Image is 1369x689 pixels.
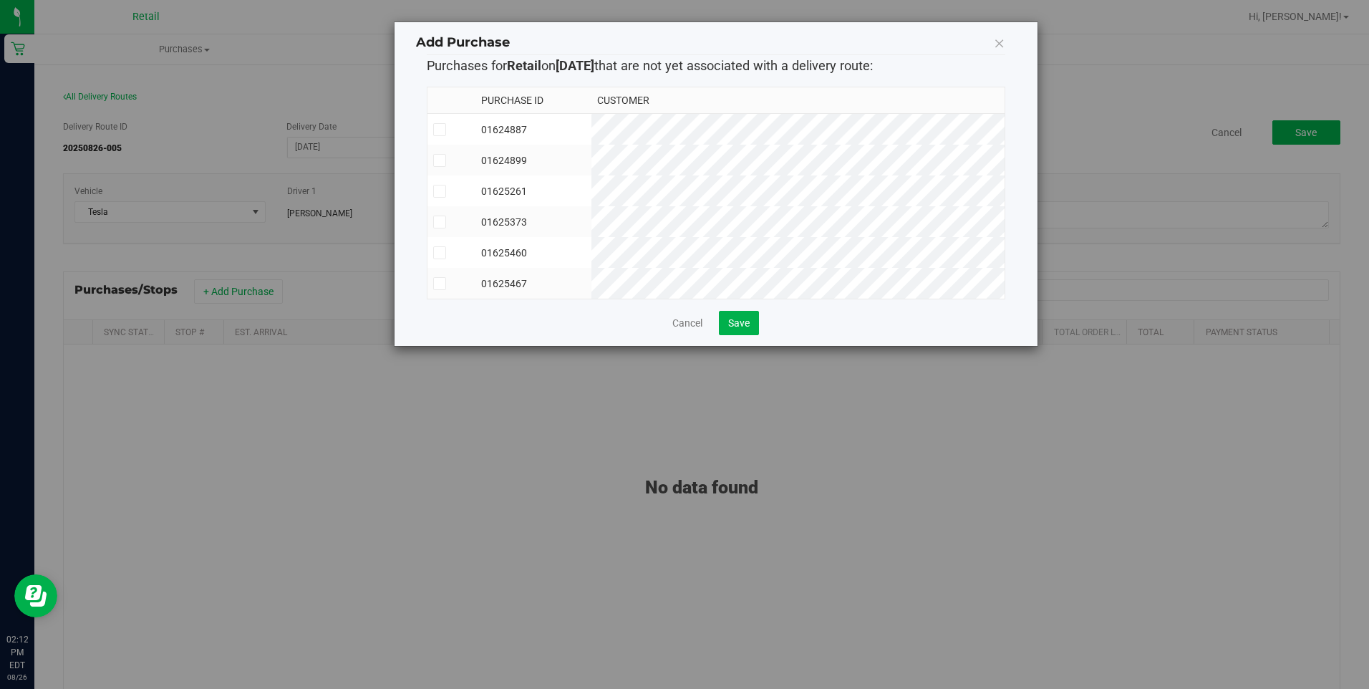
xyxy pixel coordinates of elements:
[672,316,702,330] a: Cancel
[416,34,510,50] span: Add Purchase
[728,317,750,329] span: Save
[475,114,591,145] td: 01624887
[475,175,591,206] td: 01625261
[475,268,591,299] td: 01625467
[591,87,1004,114] th: Customer
[507,58,541,73] strong: Retail
[475,237,591,268] td: 01625460
[427,56,1005,75] p: Purchases for on that are not yet associated with a delivery route:
[719,311,759,335] button: Save
[475,145,591,175] td: 01624899
[556,58,594,73] strong: [DATE]
[14,574,57,617] iframe: Resource center
[475,206,591,237] td: 01625373
[475,87,591,114] th: Purchase ID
